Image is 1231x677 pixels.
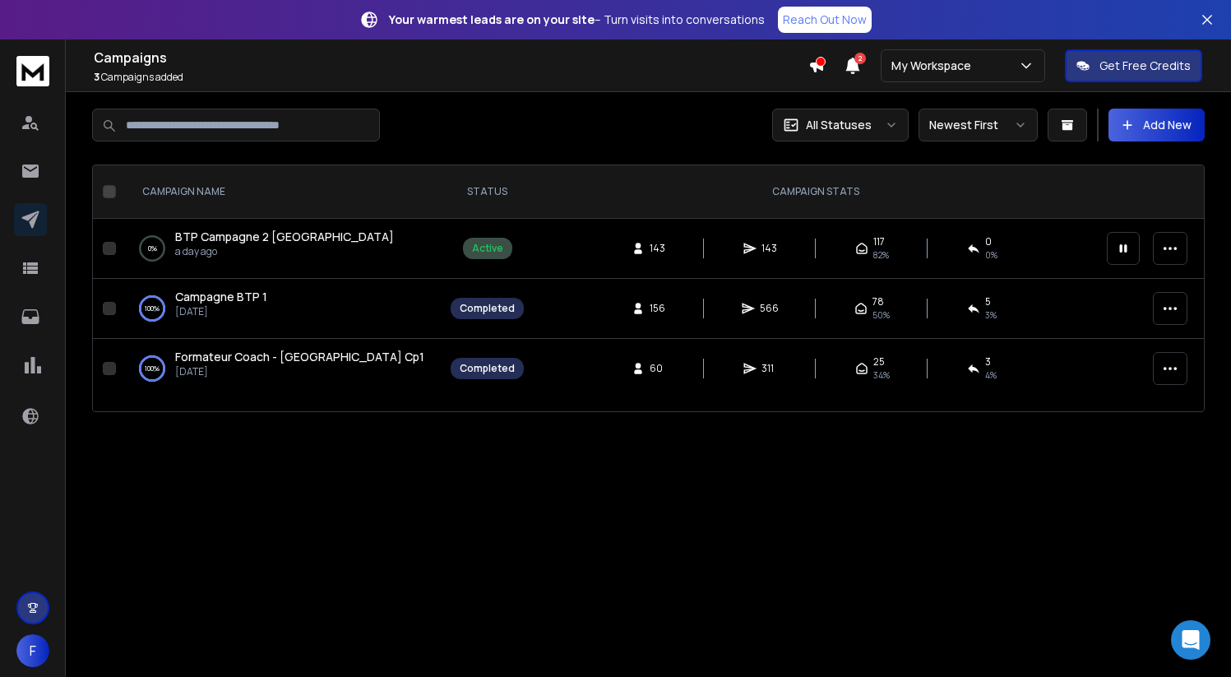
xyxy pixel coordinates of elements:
[460,302,515,315] div: Completed
[985,235,992,248] span: 0
[985,369,997,382] span: 4 %
[46,26,81,39] div: v 4.0.25
[123,165,441,219] th: CAMPAIGN NAME
[761,362,778,375] span: 311
[1171,620,1210,660] div: Open Intercom Messenger
[1065,49,1202,82] button: Get Free Credits
[16,634,49,667] button: F
[62,97,147,108] div: Domain Overview
[26,43,39,56] img: website_grey.svg
[175,365,424,378] p: [DATE]
[778,7,872,33] a: Reach Out Now
[854,53,866,64] span: 2
[534,165,1097,219] th: CAMPAIGN STATS
[985,355,991,369] span: 3
[460,362,515,375] div: Completed
[650,302,666,315] span: 156
[806,117,872,133] p: All Statuses
[175,305,267,318] p: [DATE]
[650,362,666,375] span: 60
[761,242,778,255] span: 143
[873,355,885,369] span: 25
[919,109,1038,141] button: Newest First
[94,70,99,84] span: 3
[145,360,160,377] p: 100 %
[164,95,177,109] img: tab_keywords_by_traffic_grey.svg
[891,58,978,74] p: My Workspace
[94,71,808,84] p: Campaigns added
[123,219,441,279] td: 0%BTP Campagne 2 [GEOGRAPHIC_DATA]a day ago
[873,369,890,382] span: 34 %
[182,97,277,108] div: Keywords by Traffic
[175,349,424,364] span: Formateur Coach - [GEOGRAPHIC_DATA] Cp1
[175,289,267,304] span: Campagne BTP 1
[985,308,997,322] span: 3 %
[175,245,394,258] p: a day ago
[873,235,885,248] span: 117
[16,56,49,86] img: logo
[1099,58,1191,74] p: Get Free Credits
[873,248,889,262] span: 82 %
[145,300,160,317] p: 100 %
[872,308,890,322] span: 50 %
[1108,109,1205,141] button: Add New
[389,12,765,28] p: – Turn visits into conversations
[985,295,991,308] span: 5
[175,229,394,244] span: BTP Campagne 2 [GEOGRAPHIC_DATA]
[94,48,808,67] h1: Campaigns
[872,295,884,308] span: 78
[175,349,424,365] a: Formateur Coach - [GEOGRAPHIC_DATA] Cp1
[760,302,779,315] span: 566
[44,95,58,109] img: tab_domain_overview_orange.svg
[650,242,666,255] span: 143
[175,229,394,245] a: BTP Campagne 2 [GEOGRAPHIC_DATA]
[148,240,157,257] p: 0 %
[389,12,595,27] strong: Your warmest leads are on your site
[26,26,39,39] img: logo_orange.svg
[472,242,503,255] div: Active
[123,279,441,339] td: 100%Campagne BTP 1[DATE]
[123,339,441,399] td: 100%Formateur Coach - [GEOGRAPHIC_DATA] Cp1[DATE]
[175,289,267,305] a: Campagne BTP 1
[43,43,117,56] div: Domain: [URL]
[985,248,997,262] span: 0 %
[441,165,534,219] th: STATUS
[783,12,867,28] p: Reach Out Now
